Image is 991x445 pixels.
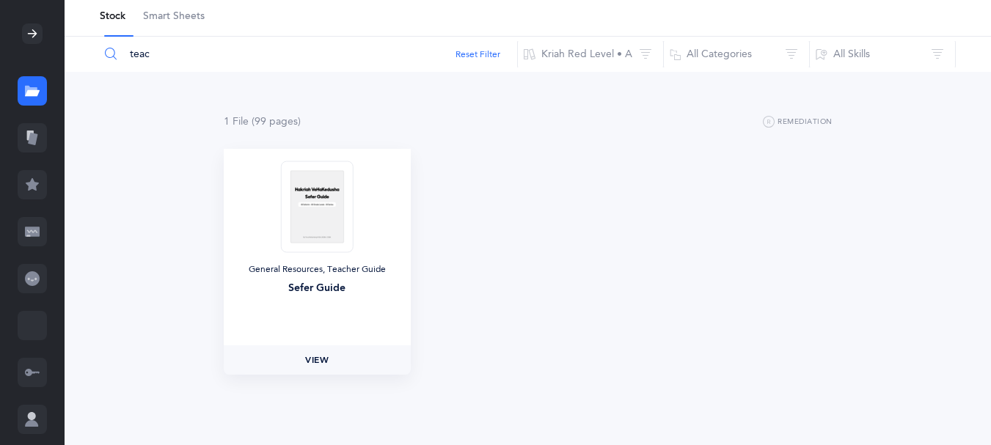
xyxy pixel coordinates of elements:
[305,353,329,367] span: View
[281,161,353,252] img: Sefer_Guide_thumbnail_1755415687.png
[293,116,298,128] span: s
[143,10,205,24] span: Smart Sheets
[224,345,411,375] a: View
[99,37,518,72] input: Search Resources
[763,114,833,131] button: Remediation
[235,264,399,276] div: General Resources, Teacher Guide
[224,116,249,128] span: 1 File
[235,281,399,296] div: Sefer Guide
[918,372,973,427] iframe: Drift Widget Chat Controller
[517,37,664,72] button: Kriah Red Level • A
[456,48,500,61] button: Reset Filter
[809,37,956,72] button: All Skills
[663,37,810,72] button: All Categories
[252,116,301,128] span: (99 page )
